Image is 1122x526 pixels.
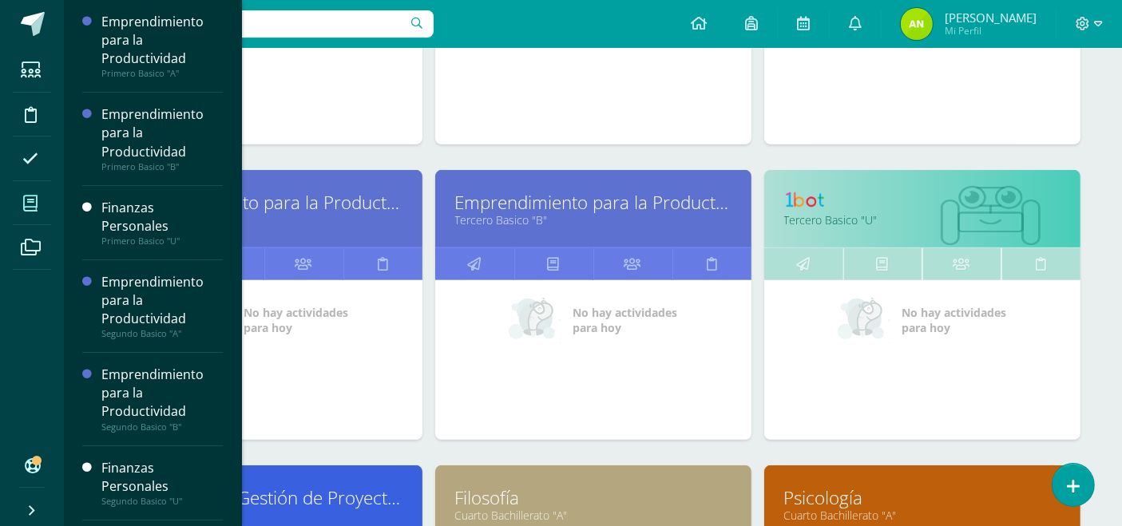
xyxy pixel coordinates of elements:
[509,296,561,344] img: no_activities_small.png
[901,8,933,40] img: 0e30a1b9d0f936b016857a7067cac0ae.png
[784,508,1061,523] a: Cuarto Bachillerato "A"
[101,273,223,328] div: Emprendimiento para la Productividad
[101,105,223,160] div: Emprendimiento para la Productividad
[126,508,402,523] a: Cuarto Bachillerato "A"
[126,190,402,215] a: Emprendimiento para la Productividad
[945,10,1037,26] span: [PERSON_NAME]
[126,485,402,510] a: Elaboración y Gestión de Proyectos
[902,305,1006,335] span: No hay actividades para hoy
[101,273,223,339] a: Emprendimiento para la ProductividadSegundo Basico "A"
[101,105,223,172] a: Emprendimiento para la ProductividadPrimero Basico "B"
[455,508,731,523] a: Cuarto Bachillerato "A"
[455,212,731,227] a: Tercero Basico "B"
[573,305,677,335] span: No hay actividades para hoy
[101,366,223,432] a: Emprendimiento para la ProductividadSegundo Basico "B"
[101,421,223,433] div: Segundo Basico "B"
[784,485,1061,510] a: Psicología
[838,296,890,344] img: no_activities_small.png
[101,68,223,79] div: Primero Basico "A"
[244,305,348,335] span: No hay actividades para hoy
[101,366,223,421] div: Emprendimiento para la Productividad
[455,190,731,215] a: Emprendimiento para la Productividad
[126,212,402,227] a: Tercero Basico "A"
[101,459,223,496] div: Finanzas Personales
[784,212,1061,227] a: Tercero Basico "U"
[784,190,832,209] img: 1bot.png
[945,24,1037,38] span: Mi Perfil
[101,199,223,235] div: Finanzas Personales
[74,10,434,38] input: Busca un usuario...
[101,13,223,79] a: Emprendimiento para la ProductividadPrimero Basico "A"
[101,199,223,247] a: Finanzas PersonalesPrimero Basico "U"
[455,485,731,510] a: Filosofía
[101,328,223,339] div: Segundo Basico "A"
[101,161,223,172] div: Primero Basico "B"
[941,186,1041,247] img: bot1.png
[101,235,223,247] div: Primero Basico "U"
[101,459,223,507] a: Finanzas PersonalesSegundo Basico "U"
[101,496,223,507] div: Segundo Basico "U"
[101,13,223,68] div: Emprendimiento para la Productividad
